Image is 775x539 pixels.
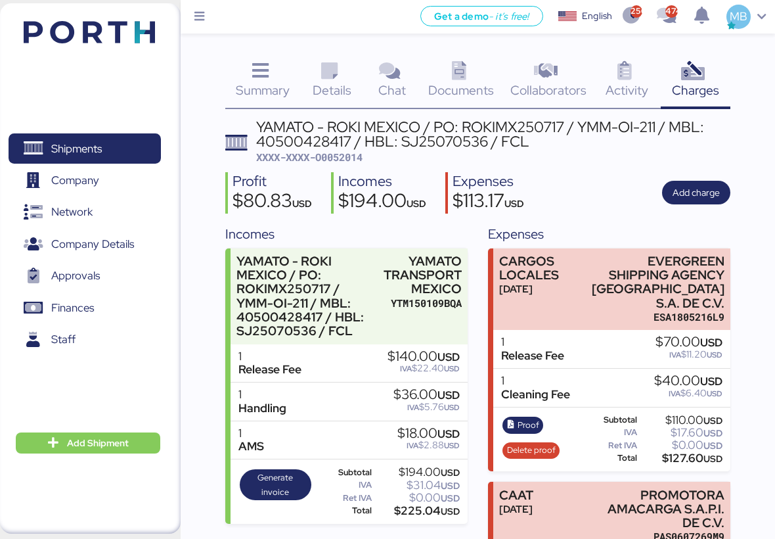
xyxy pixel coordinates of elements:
[441,505,460,517] span: USD
[256,120,730,149] div: YAMATO - ROKI MEXICO / PO: ROKIMX250717 / YMM-OI-211 / MBL: 40500428417 / HBL: SJ25070536 / FCL
[581,441,637,450] div: Ret IVA
[441,467,460,479] span: USD
[51,298,94,317] span: Finances
[374,480,460,490] div: $31.04
[240,469,311,501] button: Generate invoice
[9,133,161,164] a: Shipments
[9,293,161,323] a: Finances
[384,296,462,310] div: YTM150109BQA
[9,325,161,355] a: Staff
[655,350,722,360] div: $11.20
[9,229,161,260] a: Company Details
[9,166,161,196] a: Company
[51,139,102,158] span: Shipments
[238,388,286,402] div: 1
[51,202,93,222] span: Network
[292,197,312,210] span: USD
[338,191,426,214] div: $194.00
[589,488,724,530] div: PROMOTORA AMACARGA S.A.P.I. DE C.V.
[397,427,460,441] div: $18.00
[51,235,134,254] span: Company Details
[437,388,460,402] span: USD
[673,185,720,200] span: Add charge
[9,261,161,291] a: Approvals
[318,506,372,515] div: Total
[338,172,426,191] div: Incomes
[374,467,460,477] div: $194.00
[407,197,426,210] span: USD
[640,415,723,425] div: $110.00
[393,388,460,402] div: $36.00
[700,335,722,350] span: USD
[51,171,99,190] span: Company
[51,266,100,285] span: Approvals
[582,9,612,23] div: English
[374,493,460,503] div: $0.00
[188,6,211,28] button: Menu
[703,453,722,465] span: USD
[232,191,312,214] div: $80.83
[437,427,460,441] span: USD
[238,440,264,454] div: AMS
[407,402,419,413] span: IVA
[499,254,583,282] div: CARGOS LOCALES
[453,172,524,191] div: Expenses
[453,191,524,214] div: $113.17
[444,440,460,451] span: USD
[67,435,129,451] span: Add Shipment
[318,480,372,490] div: IVA
[499,488,533,502] div: CAAT
[244,471,307,500] span: Generate invoice
[662,181,730,204] button: Add charge
[256,151,363,164] span: XXXX-XXXX-O0052014
[387,350,460,364] div: $140.00
[581,454,637,463] div: Total
[9,197,161,227] a: Network
[504,197,524,210] span: USD
[589,254,724,310] div: EVERGREEN SHIPPING AGENCY [GEOGRAPHIC_DATA] S.A. DE C.V.
[518,418,539,433] span: Proof
[428,82,494,99] span: Documents
[703,440,722,452] span: USD
[374,506,460,516] div: $225.04
[640,440,723,450] div: $0.00
[501,388,570,402] div: Cleaning Fee
[499,282,583,296] div: [DATE]
[707,388,722,399] span: USD
[669,388,680,399] span: IVA
[655,335,722,350] div: $70.00
[707,350,722,360] span: USD
[400,363,412,374] span: IVA
[313,82,351,99] span: Details
[225,224,468,244] div: Incomes
[393,402,460,412] div: $5.76
[499,502,533,516] div: [DATE]
[318,468,372,477] div: Subtotal
[318,494,372,503] div: Ret IVA
[51,330,76,349] span: Staff
[640,454,723,463] div: $127.60
[501,374,570,388] div: 1
[672,82,719,99] span: Charges
[507,443,556,457] span: Delete proof
[238,363,301,377] div: Release Fee
[407,440,418,451] span: IVA
[654,388,722,398] div: $6.40
[501,349,564,363] div: Release Fee
[669,350,681,360] span: IVA
[703,427,722,439] span: USD
[16,433,160,454] button: Add Shipment
[238,350,301,363] div: 1
[700,374,722,388] span: USD
[238,427,264,440] div: 1
[387,363,460,373] div: $22.40
[232,172,312,191] div: Profit
[441,480,460,492] span: USD
[236,254,376,338] div: YAMATO - ROKI MEXICO / PO: ROKIMX250717 / YMM-OI-211 / MBL: 40500428417 / HBL: SJ25070536 / FCL
[384,254,462,296] div: YAMATO TRANSPORT MEXICO
[488,224,730,244] div: Expenses
[444,402,460,413] span: USD
[501,335,564,349] div: 1
[236,82,290,99] span: Summary
[397,440,460,450] div: $2.88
